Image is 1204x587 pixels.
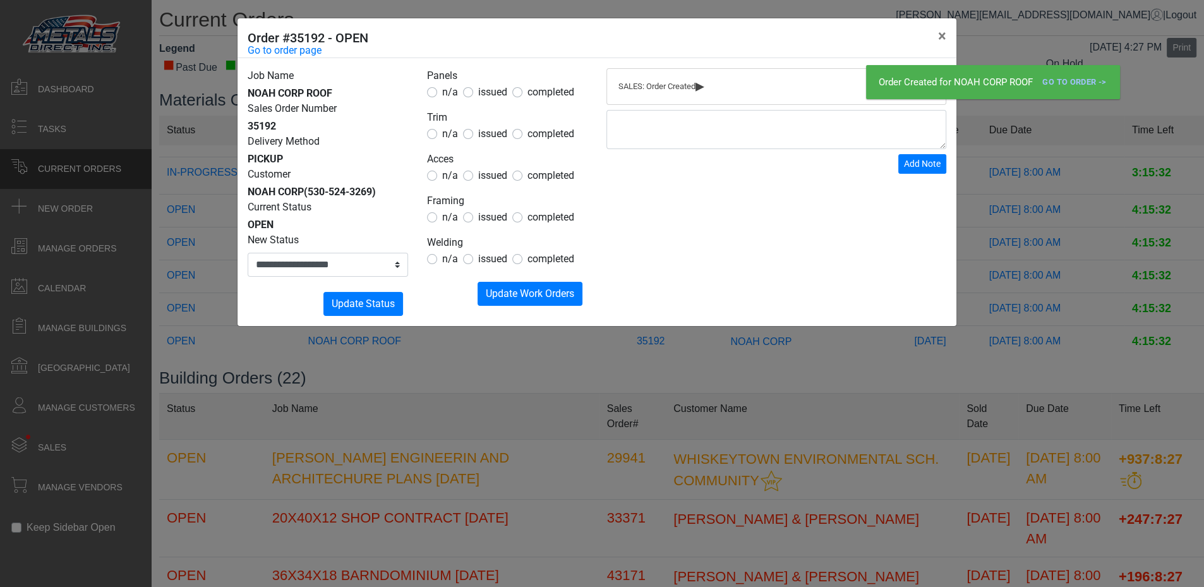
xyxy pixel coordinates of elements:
div: SALES: Order Created [618,80,934,93]
label: Sales Order Number [248,101,337,116]
button: Update Status [323,292,403,316]
h5: Order #35192 - OPEN [248,28,368,47]
legend: Framing [427,193,587,210]
span: Update Work Orders [486,287,574,300]
span: n/a [442,253,458,265]
span: issued [478,86,507,98]
legend: Welding [427,235,587,251]
span: n/a [442,211,458,223]
span: completed [527,169,574,181]
div: PICKUP [248,152,408,167]
label: Current Status [248,200,311,215]
span: n/a [442,86,458,98]
span: n/a [442,128,458,140]
span: completed [527,128,574,140]
div: 35192 [248,119,408,134]
button: Close [928,18,956,54]
a: Go to order page [248,43,322,58]
div: NOAH CORP [248,185,408,200]
legend: Acces [427,152,587,168]
span: issued [478,128,507,140]
label: New Status [248,233,299,248]
span: n/a [442,169,458,181]
a: Go To Order -> [1037,72,1111,93]
span: issued [478,169,507,181]
div: Order Created for NOAH CORP ROOF [866,65,1119,100]
label: Job Name [248,68,294,83]
span: ▸ [695,82,704,90]
legend: Trim [427,110,587,126]
span: NOAH CORP ROOF [248,87,332,99]
span: Update Status [332,298,395,310]
span: completed [527,253,574,265]
span: issued [478,253,507,265]
button: Update Work Orders [478,282,582,306]
span: Add Note [904,159,941,169]
span: issued [478,211,507,223]
button: Add Note [898,154,946,174]
legend: Panels [427,68,587,85]
span: (530-524-3269) [304,186,376,198]
label: Delivery Method [248,134,320,149]
span: completed [527,211,574,223]
span: completed [527,86,574,98]
label: Customer [248,167,291,182]
div: OPEN [248,217,408,233]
